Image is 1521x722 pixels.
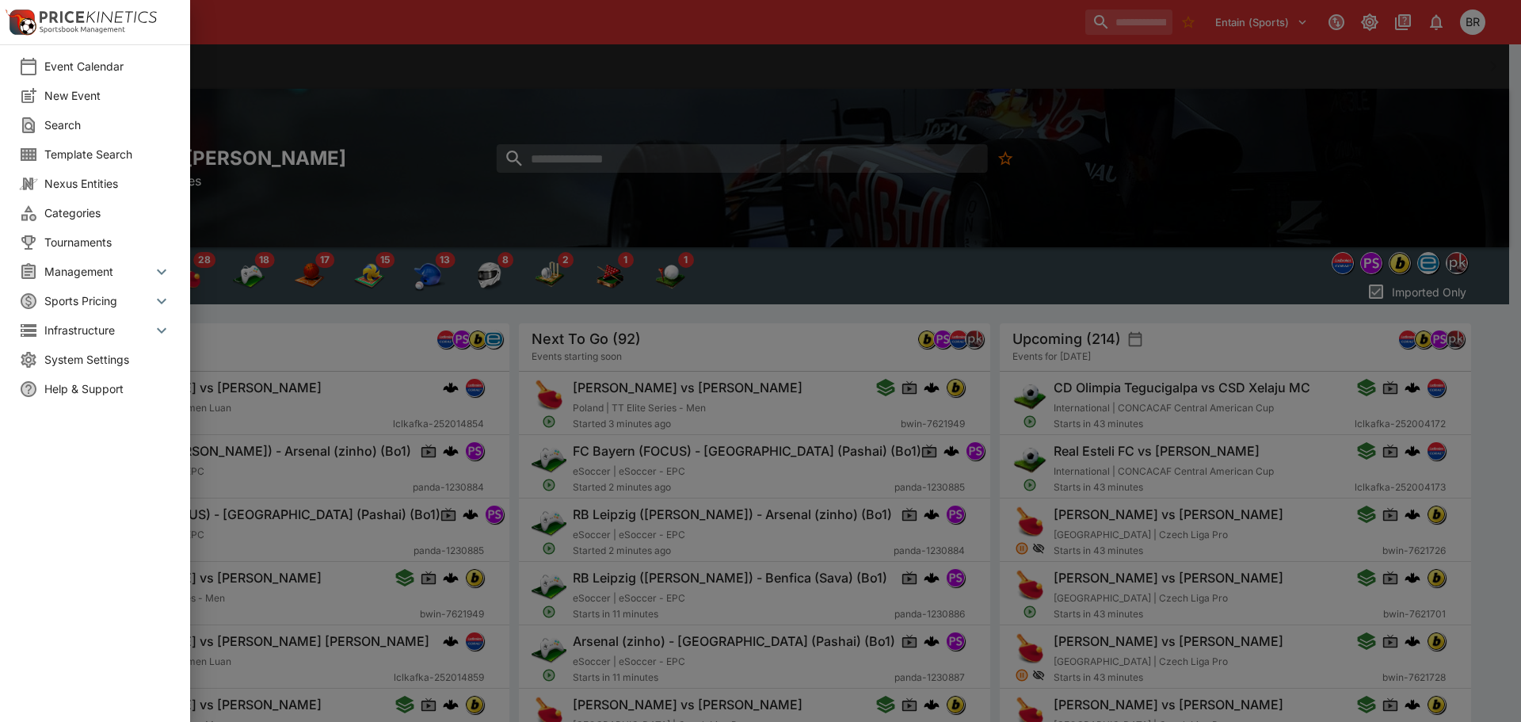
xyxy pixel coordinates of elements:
[44,351,171,368] span: System Settings
[44,380,171,397] span: Help & Support
[44,87,171,104] span: New Event
[40,26,125,33] img: Sportsbook Management
[44,292,152,309] span: Sports Pricing
[44,234,171,250] span: Tournaments
[44,146,171,162] span: Template Search
[40,11,157,23] img: PriceKinetics
[5,6,36,38] img: PriceKinetics Logo
[44,322,152,338] span: Infrastructure
[44,117,171,133] span: Search
[44,58,171,74] span: Event Calendar
[44,175,171,192] span: Nexus Entities
[44,263,152,280] span: Management
[44,204,171,221] span: Categories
